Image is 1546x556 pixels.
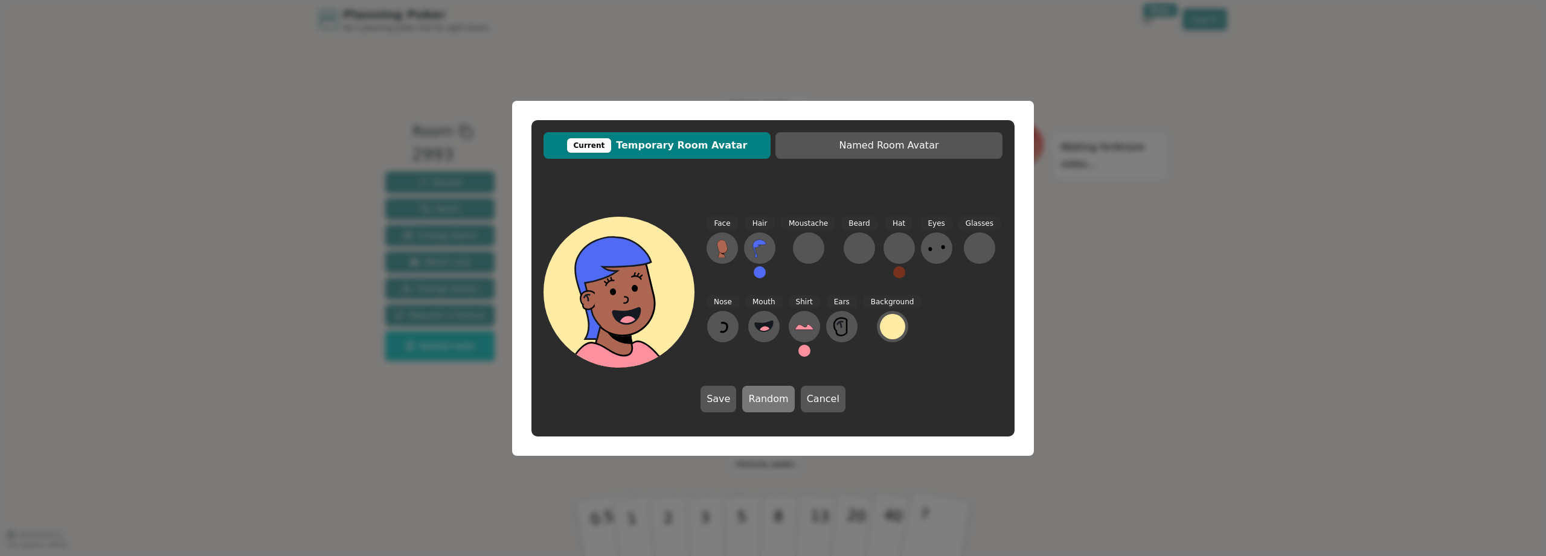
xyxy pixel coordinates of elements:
[707,217,737,231] span: Face
[921,217,952,231] span: Eyes
[781,138,996,153] span: Named Room Avatar
[742,386,794,412] button: Random
[544,132,771,159] button: CurrentTemporary Room Avatar
[841,217,877,231] span: Beard
[745,217,775,231] span: Hair
[885,217,913,231] span: Hat
[781,217,835,231] span: Moustache
[958,217,1001,231] span: Glasses
[567,138,612,153] div: Current
[789,295,820,309] span: Shirt
[707,295,739,309] span: Nose
[864,295,922,309] span: Background
[775,132,1002,159] button: Named Room Avatar
[745,295,783,309] span: Mouth
[801,386,845,412] button: Cancel
[701,386,736,412] button: Save
[827,295,857,309] span: Ears
[550,138,765,153] span: Temporary Room Avatar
